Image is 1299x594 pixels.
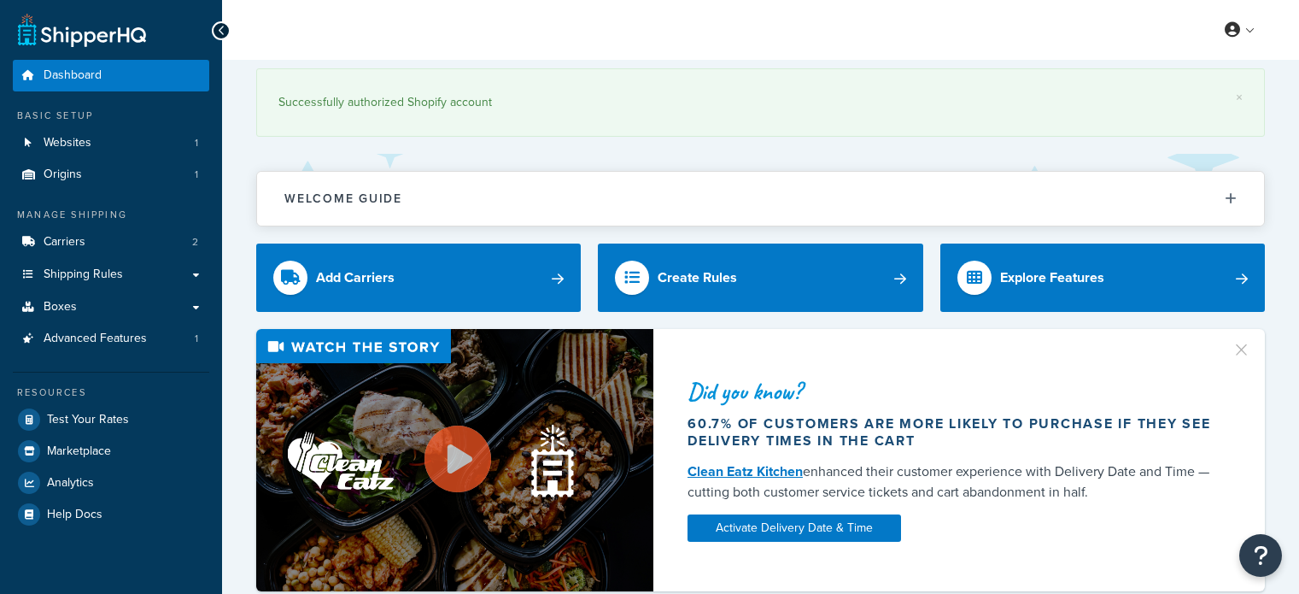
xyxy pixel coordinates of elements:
a: Analytics [13,468,209,498]
div: Successfully authorized Shopify account [278,91,1243,115]
div: Did you know? [688,379,1218,403]
a: Help Docs [13,499,209,530]
span: Shipping Rules [44,268,123,282]
a: Add Carriers [256,244,581,312]
div: Explore Features [1000,266,1104,290]
span: Websites [44,136,91,150]
div: Basic Setup [13,109,209,123]
a: Boxes [13,291,209,323]
span: 1 [195,136,198,150]
a: Test Your Rates [13,404,209,435]
span: Dashboard [44,68,102,83]
div: Create Rules [658,266,737,290]
span: 1 [195,168,198,182]
a: Carriers2 [13,226,209,258]
div: enhanced their customer experience with Delivery Date and Time — cutting both customer service ti... [688,462,1218,503]
a: Origins1 [13,159,209,191]
button: Open Resource Center [1239,534,1282,577]
a: Activate Delivery Date & Time [688,515,901,542]
a: Clean Eatz Kitchen [688,462,803,481]
a: Dashboard [13,60,209,91]
li: Advanced Features [13,323,209,355]
li: Carriers [13,226,209,258]
span: Test Your Rates [47,413,129,427]
span: Analytics [47,476,94,491]
div: Manage Shipping [13,208,209,222]
a: Explore Features [940,244,1265,312]
span: 1 [195,332,198,346]
span: Boxes [44,300,77,315]
img: Video thumbnail [256,329,653,591]
button: Welcome Guide [257,172,1264,226]
div: 60.7% of customers are more likely to purchase if they see delivery times in the cart [688,415,1218,450]
span: Advanced Features [44,332,147,346]
li: Websites [13,127,209,159]
li: Origins [13,159,209,191]
div: Add Carriers [316,266,395,290]
a: Shipping Rules [13,259,209,291]
div: Resources [13,385,209,400]
a: Marketplace [13,436,209,467]
a: Advanced Features1 [13,323,209,355]
h2: Welcome Guide [284,192,402,205]
span: Help Docs [47,508,102,522]
span: Marketplace [47,444,111,459]
a: Websites1 [13,127,209,159]
span: 2 [192,235,198,250]
a: × [1236,91,1243,104]
a: Create Rules [598,244,922,312]
span: Origins [44,168,82,182]
span: Carriers [44,235,85,250]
